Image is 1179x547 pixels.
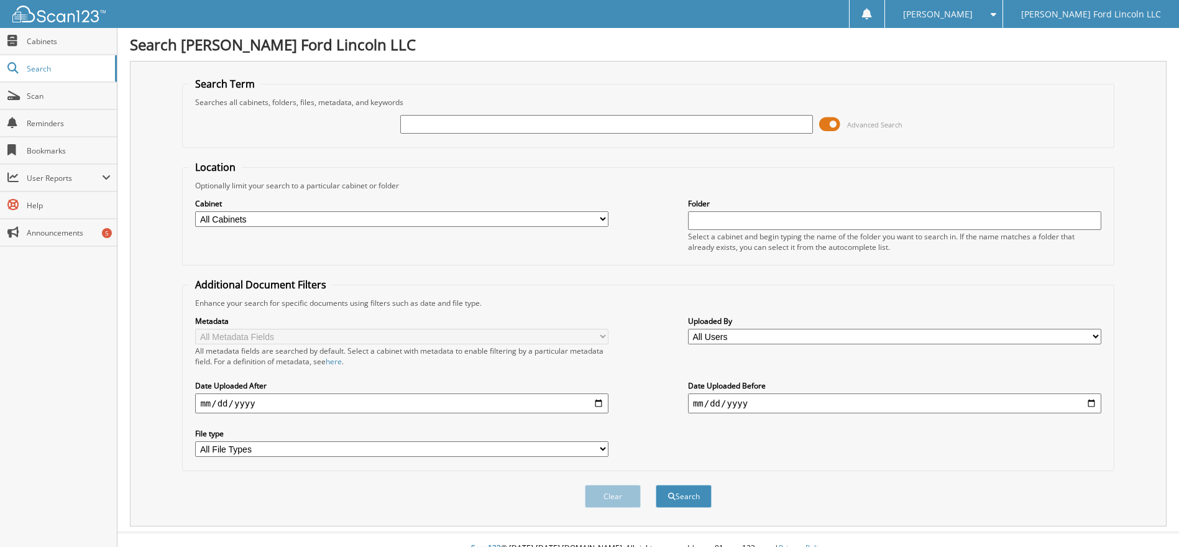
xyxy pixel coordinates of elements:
legend: Additional Document Filters [189,278,333,292]
span: [PERSON_NAME] Ford Lincoln LLC [1021,11,1161,18]
div: Optionally limit your search to a particular cabinet or folder [189,180,1107,191]
input: end [688,393,1101,413]
button: Search [656,485,712,508]
input: start [195,393,608,413]
span: [PERSON_NAME] [903,11,973,18]
span: Help [27,200,111,211]
img: scan123-logo-white.svg [12,6,106,22]
div: Enhance your search for specific documents using filters such as date and file type. [189,298,1107,308]
span: Cabinets [27,36,111,47]
label: Date Uploaded After [195,380,608,391]
label: Metadata [195,316,608,326]
button: Clear [585,485,641,508]
span: Scan [27,91,111,101]
span: Advanced Search [847,120,902,129]
a: here [326,356,342,367]
span: Announcements [27,228,111,238]
span: Reminders [27,118,111,129]
div: 5 [102,228,112,238]
label: File type [195,428,608,439]
label: Date Uploaded Before [688,380,1101,391]
div: Searches all cabinets, folders, files, metadata, and keywords [189,97,1107,108]
div: Select a cabinet and begin typing the name of the folder you want to search in. If the name match... [688,231,1101,252]
span: Bookmarks [27,145,111,156]
legend: Search Term [189,77,261,91]
div: All metadata fields are searched by default. Select a cabinet with metadata to enable filtering b... [195,346,608,367]
label: Folder [688,198,1101,209]
label: Uploaded By [688,316,1101,326]
legend: Location [189,160,242,174]
span: User Reports [27,173,102,183]
span: Search [27,63,109,74]
label: Cabinet [195,198,608,209]
h1: Search [PERSON_NAME] Ford Lincoln LLC [130,34,1167,55]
